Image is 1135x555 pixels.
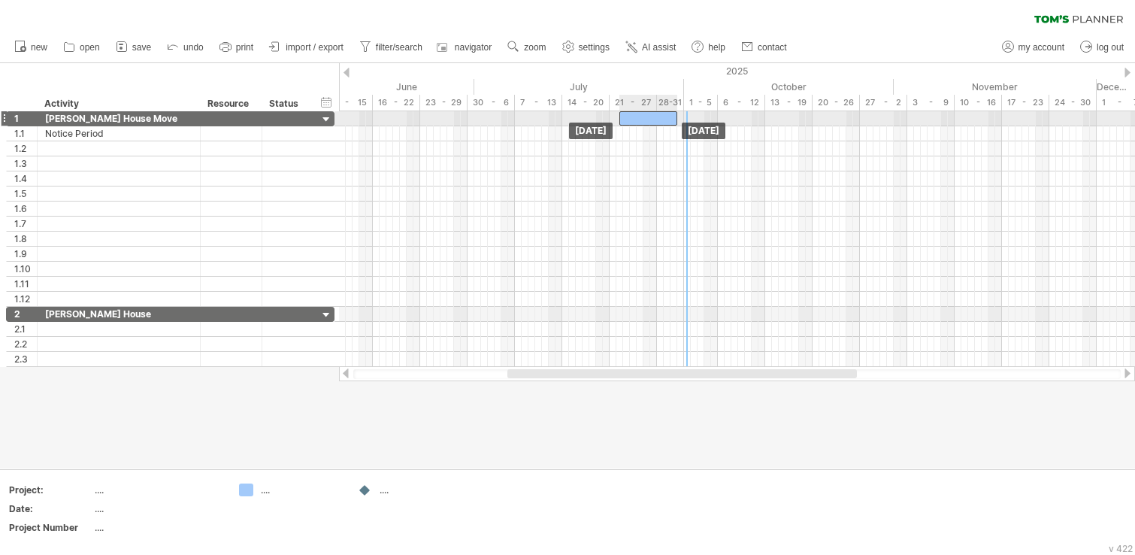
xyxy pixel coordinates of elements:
[236,42,253,53] span: print
[286,42,344,53] span: import / export
[207,96,253,111] div: Resource
[183,42,204,53] span: undo
[163,38,208,57] a: undo
[373,95,420,111] div: 16 - 22
[894,79,1097,95] div: November 2025
[45,111,192,126] div: [PERSON_NAME] House Move
[684,79,894,95] div: October 2025
[14,277,37,291] div: 1.11
[1109,543,1133,554] div: v 422
[14,126,37,141] div: 1.1
[376,42,422,53] span: filter/search
[14,247,37,261] div: 1.9
[558,38,614,57] a: settings
[11,38,52,57] a: new
[562,95,610,111] div: 14 - 20
[14,337,37,351] div: 2.2
[265,38,348,57] a: import / export
[216,38,258,57] a: print
[468,95,515,111] div: 30 - 6
[269,96,302,111] div: Status
[95,484,221,496] div: ....
[44,96,192,111] div: Activity
[569,123,613,139] div: [DATE]
[684,95,718,111] div: 1 - 5
[718,95,765,111] div: 6 - 12
[1076,38,1128,57] a: log out
[14,322,37,336] div: 2.1
[765,95,813,111] div: 13 - 19
[579,42,610,53] span: settings
[504,38,550,57] a: zoom
[1097,42,1124,53] span: log out
[45,307,192,321] div: [PERSON_NAME] House
[356,38,427,57] a: filter/search
[682,123,725,139] div: [DATE]
[610,95,657,111] div: 21 - 27
[31,42,47,53] span: new
[860,95,907,111] div: 27 - 2
[14,217,37,231] div: 1.7
[737,38,791,57] a: contact
[955,95,1002,111] div: 10 - 16
[455,42,492,53] span: navigator
[14,156,37,171] div: 1.3
[261,484,343,496] div: ....
[1018,42,1064,53] span: my account
[59,38,104,57] a: open
[9,484,92,496] div: Project:
[14,352,37,366] div: 2.3
[14,141,37,156] div: 1.2
[14,187,37,201] div: 1.5
[1049,95,1097,111] div: 24 - 30
[657,95,684,111] div: 28-31
[813,95,860,111] div: 20 - 26
[9,521,92,534] div: Project Number
[474,79,684,95] div: July 2025
[132,42,151,53] span: save
[14,307,37,321] div: 2
[420,95,468,111] div: 23 - 29
[1002,95,1049,111] div: 17 - 23
[434,38,496,57] a: navigator
[95,502,221,515] div: ....
[80,42,100,53] span: open
[271,79,474,95] div: June 2025
[325,95,373,111] div: 9 - 15
[515,95,562,111] div: 7 - 13
[14,202,37,216] div: 1.6
[380,484,462,496] div: ....
[9,502,92,515] div: Date:
[998,38,1069,57] a: my account
[14,171,37,186] div: 1.4
[708,42,725,53] span: help
[758,42,787,53] span: contact
[907,95,955,111] div: 3 - 9
[642,42,676,53] span: AI assist
[524,42,546,53] span: zoom
[14,292,37,306] div: 1.12
[622,38,680,57] a: AI assist
[14,111,37,126] div: 1
[14,232,37,246] div: 1.8
[95,521,221,534] div: ....
[14,262,37,276] div: 1.10
[112,38,156,57] a: save
[688,38,730,57] a: help
[45,126,192,141] div: Notice Period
